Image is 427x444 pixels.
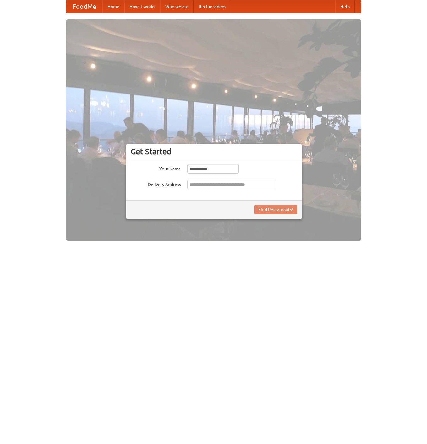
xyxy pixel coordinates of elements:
[131,180,181,188] label: Delivery Address
[335,0,355,13] a: Help
[66,0,102,13] a: FoodMe
[131,164,181,172] label: Your Name
[160,0,194,13] a: Who we are
[194,0,231,13] a: Recipe videos
[124,0,160,13] a: How it works
[102,0,124,13] a: Home
[254,205,297,214] button: Find Restaurants!
[131,147,297,156] h3: Get Started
